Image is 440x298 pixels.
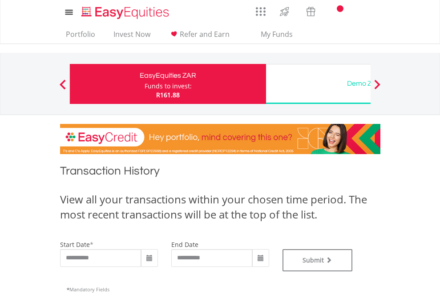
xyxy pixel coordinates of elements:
span: R161.88 [156,91,180,99]
a: Notifications [324,2,347,20]
a: My Profile [369,2,392,22]
a: Portfolio [62,30,99,44]
div: Funds to invest: [145,82,192,91]
span: Mandatory Fields [67,286,109,293]
span: My Funds [248,28,306,40]
div: EasyEquities ZAR [75,69,261,82]
img: grid-menu-icon.svg [256,7,266,16]
label: end date [171,240,198,249]
a: Invest Now [110,30,154,44]
button: Next [368,84,386,93]
h1: Transaction History [60,163,380,183]
img: thrive-v2.svg [277,4,292,19]
label: start date [60,240,90,249]
a: FAQ's and Support [347,2,369,20]
div: View all your transactions within your chosen time period. The most recent transactions will be a... [60,192,380,223]
a: Refer and Earn [165,30,233,44]
a: Vouchers [298,2,324,19]
a: Home page [78,2,173,20]
button: Previous [54,84,72,93]
span: Refer and Earn [180,29,230,39]
img: EasyEquities_Logo.png [80,5,173,20]
a: AppsGrid [250,2,271,16]
img: vouchers-v2.svg [303,4,318,19]
img: EasyCredit Promotion Banner [60,124,380,154]
button: Submit [283,249,353,271]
